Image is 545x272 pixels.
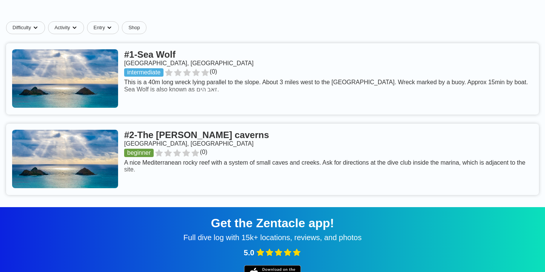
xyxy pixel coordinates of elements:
img: dropdown caret [72,25,78,31]
button: Difficultydropdown caret [6,21,48,34]
img: dropdown caret [33,25,39,31]
span: Difficulty [12,25,31,31]
a: Shop [122,21,146,34]
div: Full dive log with 15k+ locations, reviews, and photos [9,233,536,242]
span: Entry [93,25,105,31]
img: dropdown caret [106,25,112,31]
button: Activitydropdown caret [48,21,87,34]
div: Get the Zentacle app! [9,216,536,230]
span: 5.0 [244,248,254,257]
button: Entrydropdown caret [87,21,122,34]
span: Activity [54,25,70,31]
